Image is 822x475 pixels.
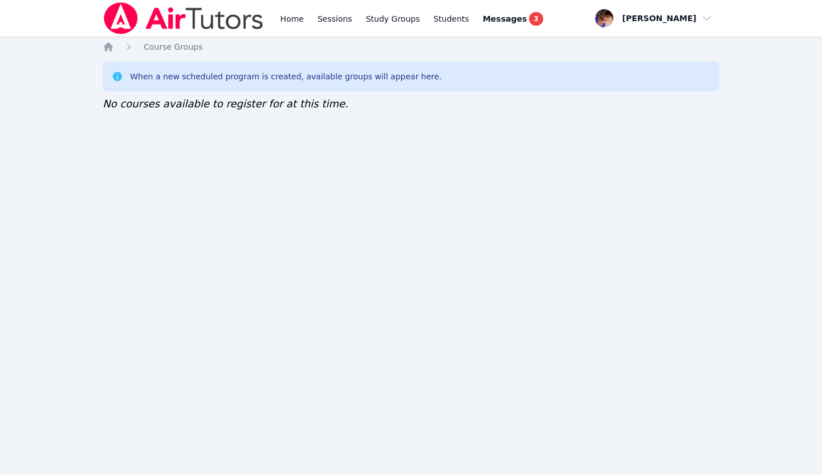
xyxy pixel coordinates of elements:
a: Course Groups [144,41,202,53]
span: Course Groups [144,42,202,51]
span: 3 [529,12,543,26]
nav: Breadcrumb [103,41,719,53]
span: No courses available to register for at this time. [103,98,348,110]
span: Messages [483,13,527,25]
div: When a new scheduled program is created, available groups will appear here. [130,71,442,82]
img: Air Tutors [103,2,264,34]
